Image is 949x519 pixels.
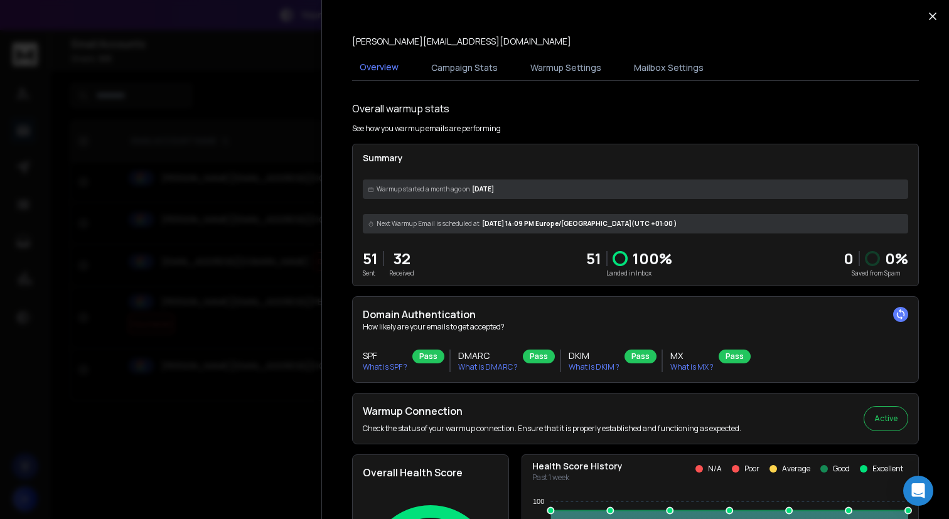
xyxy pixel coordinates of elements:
h2: Overall Health Score [363,465,498,480]
p: Poor [744,464,759,474]
div: Open Intercom Messenger [903,476,933,506]
span: Warmup started a month ago on [377,185,469,194]
div: Pass [523,350,555,363]
div: Pass [719,350,751,363]
p: 32 [389,249,414,269]
p: 0 % [885,249,908,269]
h3: MX [670,350,714,362]
h2: Warmup Connection [363,404,741,419]
p: What is SPF ? [363,362,407,372]
p: Check the status of your warmup connection. Ensure that it is properly established and functionin... [363,424,741,434]
p: What is MX ? [670,362,714,372]
p: 100 % [633,249,672,269]
tspan: 100 [533,498,544,505]
span: Next Warmup Email is scheduled at [377,219,480,228]
p: Saved from Spam [844,269,908,278]
h3: SPF [363,350,407,362]
div: Pass [412,350,444,363]
p: What is DMARC ? [458,362,518,372]
h3: DMARC [458,350,518,362]
div: [DATE] 14:09 PM Europe/[GEOGRAPHIC_DATA] (UTC +01:00 ) [363,214,908,233]
p: See how you warmup emails are performing [352,124,501,134]
p: Landed in Inbox [586,269,672,278]
p: Received [389,269,414,278]
button: Warmup Settings [523,54,609,82]
p: What is DKIM ? [569,362,619,372]
h3: DKIM [569,350,619,362]
p: Excellent [872,464,903,474]
button: Overview [352,53,406,82]
button: Mailbox Settings [626,54,711,82]
button: Active [864,406,908,431]
p: Good [833,464,850,474]
div: [DATE] [363,179,908,199]
p: Health Score History [532,460,623,473]
p: [PERSON_NAME][EMAIL_ADDRESS][DOMAIN_NAME] [352,35,571,48]
h2: Domain Authentication [363,307,908,322]
p: 51 [586,249,601,269]
h1: Overall warmup stats [352,101,449,116]
button: Campaign Stats [424,54,505,82]
p: Summary [363,152,908,164]
p: How likely are your emails to get accepted? [363,322,908,332]
div: Pass [625,350,657,363]
strong: 0 [844,248,854,269]
p: 51 [363,249,378,269]
p: Sent [363,269,378,278]
p: N/A [708,464,722,474]
p: Average [782,464,810,474]
p: Past 1 week [532,473,623,483]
